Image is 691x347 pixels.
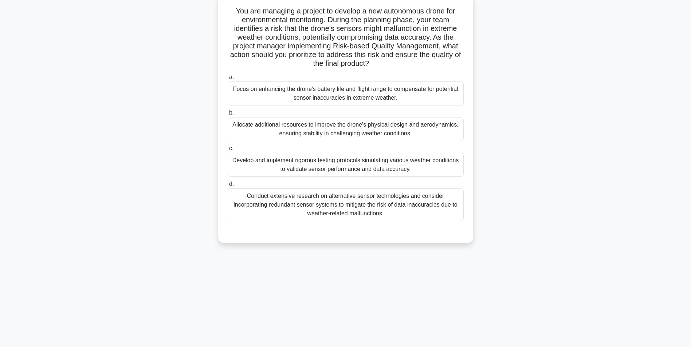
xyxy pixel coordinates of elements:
[229,109,234,116] span: b.
[229,74,234,80] span: a.
[228,117,464,141] div: Allocate additional resources to improve the drone's physical design and aerodynamics, ensuring s...
[228,81,464,105] div: Focus on enhancing the drone's battery life and flight range to compensate for potential sensor i...
[227,7,464,68] h5: You are managing a project to develop a new autonomous drone for environmental monitoring. During...
[229,145,233,151] span: c.
[228,188,464,221] div: Conduct extensive research on alternative sensor technologies and consider incorporating redundan...
[228,153,464,177] div: Develop and implement rigorous testing protocols simulating various weather conditions to validat...
[229,181,234,187] span: d.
